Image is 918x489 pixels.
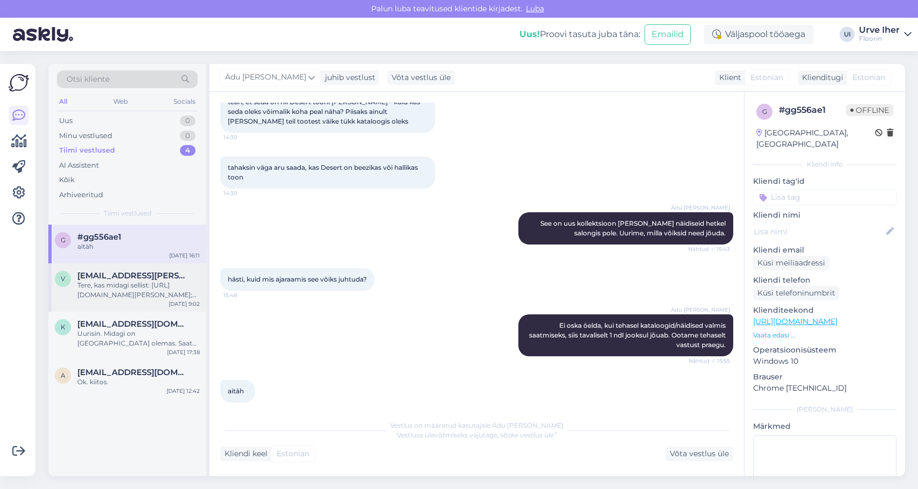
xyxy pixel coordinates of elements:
span: g [762,107,767,116]
p: Brauser [753,371,897,383]
div: 0 [180,116,196,126]
div: Socials [171,95,198,109]
span: #gg556ae1 [77,232,121,242]
div: Uus [59,116,73,126]
i: „Võtke vestlus üle” [497,431,556,439]
span: a [61,371,66,379]
a: Urve IherFloorin [859,26,912,43]
span: Vestluse ülevõtmiseks vajutage [397,431,556,439]
div: aitäh [77,242,200,251]
p: Kliendi tag'id [753,176,897,187]
div: Kliendi keel [220,448,268,459]
div: Väljaspool tööaega [704,25,814,44]
div: All [57,95,69,109]
div: Minu vestlused [59,131,112,141]
span: Ädu [PERSON_NAME] [225,71,306,83]
span: aitäh [228,387,244,395]
span: 16:11 [223,403,264,411]
span: Ei oska öelda, kui tehasel kataloogid/näidised valmis saatmiseks, siis tavaliselt 1 ndl jooksul j... [529,321,727,349]
span: Ädu [PERSON_NAME] [671,306,730,314]
span: Nähtud ✓ 15:55 [689,357,730,365]
span: Offline [846,104,893,116]
span: v [61,275,65,283]
input: Lisa nimi [754,226,884,238]
div: 0 [180,131,196,141]
span: Estonian [277,448,309,459]
div: Küsi meiliaadressi [753,256,829,270]
p: Klienditeekond [753,305,897,316]
div: Tiimi vestlused [59,145,115,156]
span: Nähtud ✓ 15:43 [688,245,730,253]
span: Estonian [750,72,783,83]
p: Vaata edasi ... [753,330,897,340]
div: Urve Iher [859,26,900,34]
div: [PERSON_NAME] [753,405,897,414]
div: Proovi tasuta juba täna: [519,28,640,41]
div: [DATE] 9:02 [169,300,200,308]
div: [DATE] 16:11 [169,251,200,260]
div: AI Assistent [59,160,99,171]
img: Askly Logo [9,73,29,93]
div: Klienditugi [798,72,843,83]
span: 14:30 [223,133,264,141]
div: Arhiveeritud [59,190,103,200]
span: k [61,323,66,331]
div: Kliendi info [753,160,897,169]
span: 15:48 [223,291,264,299]
div: # gg556ae1 [779,104,846,117]
b: Uus! [519,29,540,39]
div: Klient [715,72,741,83]
input: Lisa tag [753,189,897,205]
div: Tere, kas midagi sellist: [URL][DOMAIN_NAME][PERSON_NAME]; [URL][DOMAIN_NAME][PERSON_NAME]? Siit ... [77,281,200,300]
span: g [61,236,66,244]
div: [DATE] 12:42 [167,387,200,395]
div: [DATE] 17:38 [167,348,200,356]
span: viktoria.strom@outlook.com [77,271,189,281]
span: See on uus kollektsioon [PERSON_NAME] näidiseid hetkel salongis pole. Uurime, milla võiksid need ... [540,219,727,237]
p: Kliendi nimi [753,210,897,221]
div: Kõik [59,175,75,185]
span: 14:30 [223,189,264,197]
div: Võta vestlus üle [387,70,455,85]
div: Uurisin. Midagi on [GEOGRAPHIC_DATA] olemas. Saate järgmisel nädalal läbi minna ja soovi korral t... [77,329,200,348]
div: UI [840,27,855,42]
div: Ok. kiitos. [77,377,200,387]
div: Küsi telefoninumbrit [753,286,840,300]
div: Võta vestlus üle [666,447,733,461]
span: Ädu [PERSON_NAME] [671,204,730,212]
p: Chrome [TECHNICAL_ID] [753,383,897,394]
span: konks3@hot.ee [77,319,189,329]
button: Emailid [645,24,691,45]
div: Web [111,95,130,109]
span: ari.kokko2@gmail.com [77,368,189,377]
span: Estonian [852,72,885,83]
div: 4 [180,145,196,156]
span: hästi, kuid mis ajaraamis see võiks juhtuda? [228,275,367,283]
span: Vestlus on määratud kasutajale Ädu [PERSON_NAME] [390,421,563,429]
div: Floorin [859,34,900,43]
span: Tiimi vestlused [104,208,151,218]
p: Kliendi telefon [753,275,897,286]
a: [URL][DOMAIN_NAME] [753,317,837,326]
div: [GEOGRAPHIC_DATA], [GEOGRAPHIC_DATA] [756,127,875,150]
p: Operatsioonisüsteem [753,344,897,356]
p: Kliendi email [753,244,897,256]
p: Märkmed [753,421,897,432]
div: juhib vestlust [321,72,375,83]
span: Otsi kliente [67,74,110,85]
span: tean, et seda on nii Desert tooni [PERSON_NAME] - kuid kas seda oleks võimalik koha peal näha? Pi... [228,98,422,125]
p: Windows 10 [753,356,897,367]
span: Luba [523,4,547,13]
span: tahaksin väga aru saada, kas Desert on beezikas või hallikas toon [228,163,420,181]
